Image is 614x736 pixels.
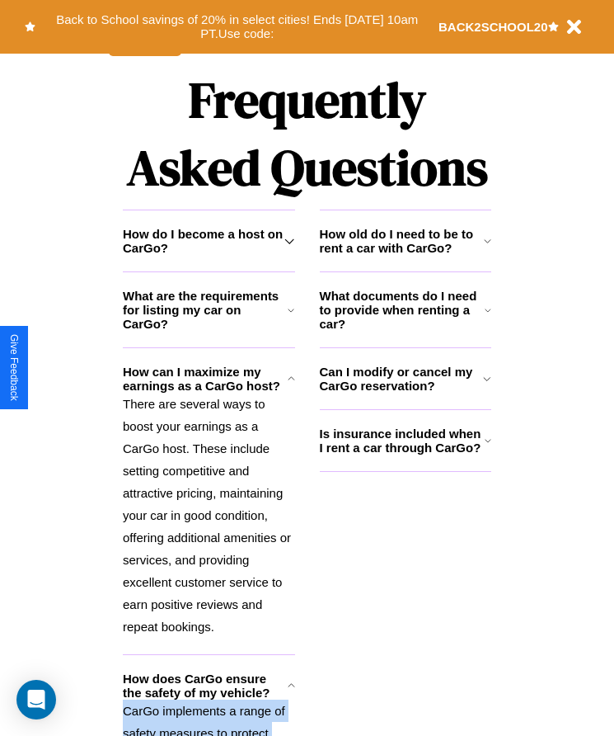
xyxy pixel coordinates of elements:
h3: What are the requirements for listing my car on CarGo? [123,289,288,331]
h3: What documents do I need to provide when renting a car? [320,289,485,331]
h3: Is insurance included when I rent a car through CarGo? [320,427,485,455]
h1: Frequently Asked Questions [123,58,491,210]
button: Back to School savings of 20% in select cities! Ends [DATE] 10am PT.Use code: [35,8,438,45]
h3: How do I become a host on CarGo? [123,227,284,255]
h3: How does CarGo ensure the safety of my vehicle? [123,672,288,700]
h3: Can I modify or cancel my CarGo reservation? [320,365,484,393]
div: Give Feedback [8,334,20,401]
div: Open Intercom Messenger [16,680,56,719]
p: There are several ways to boost your earnings as a CarGo host. These include setting competitive ... [123,393,295,638]
h3: How old do I need to be to rent a car with CarGo? [320,227,484,255]
b: BACK2SCHOOL20 [438,20,548,34]
h3: How can I maximize my earnings as a CarGo host? [123,365,288,393]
